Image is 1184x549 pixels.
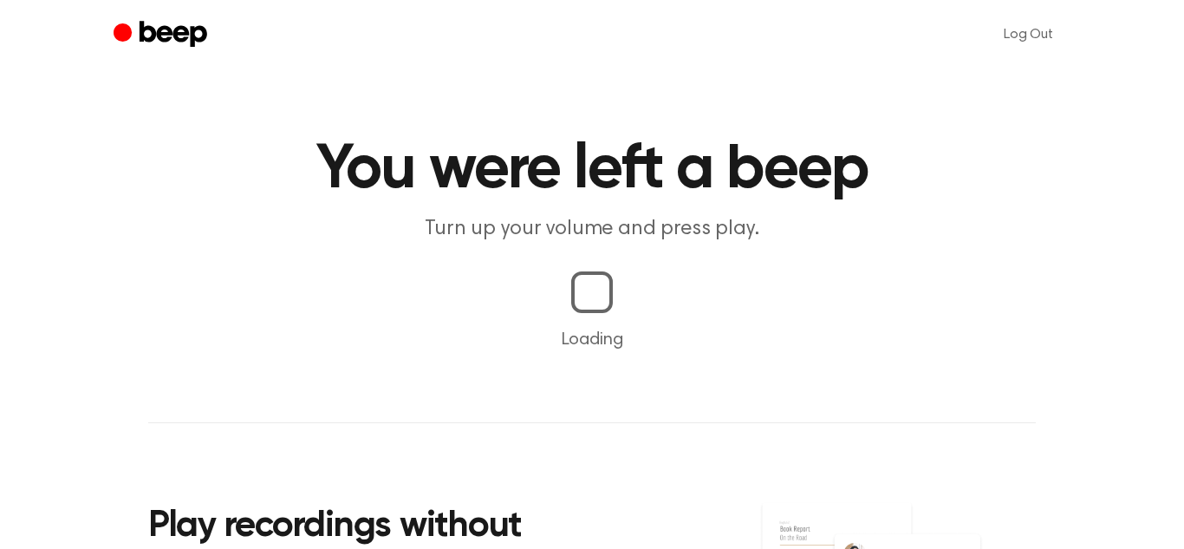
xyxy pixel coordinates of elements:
p: Turn up your volume and press play. [259,215,925,244]
h1: You were left a beep [148,139,1036,201]
a: Log Out [986,14,1070,56]
a: Beep [114,18,211,52]
p: Loading [21,327,1163,353]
